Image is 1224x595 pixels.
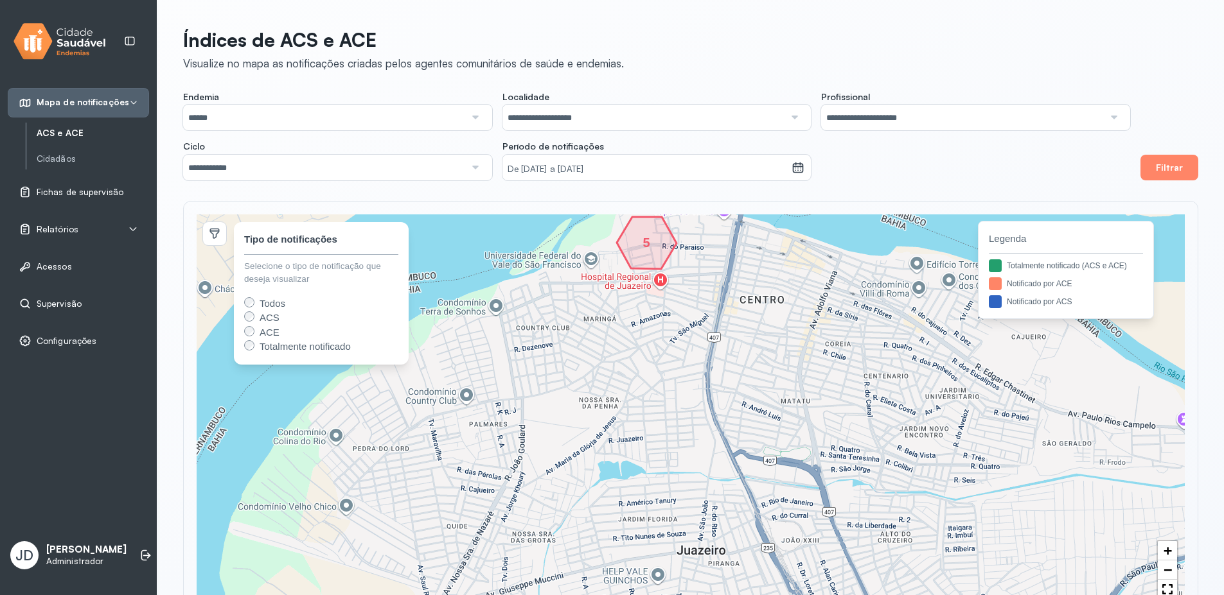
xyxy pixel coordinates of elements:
p: Administrador [46,556,127,567]
p: [PERSON_NAME] [46,544,127,556]
span: Localidade [502,91,549,103]
span: Legenda [989,232,1143,246]
div: Tipo de notificações [244,232,337,247]
p: Índices de ACS e ACE [183,28,624,51]
span: − [1164,562,1172,578]
span: Ciclo [183,141,205,152]
span: Todos [260,298,285,309]
span: + [1164,542,1172,558]
div: Notificado por ACE [1007,278,1072,289]
a: ACS e ACE [37,128,149,139]
button: Filtrar [1140,155,1198,180]
span: ACS [260,312,279,323]
span: Endemia [183,91,219,103]
span: JD [15,547,33,564]
div: Visualize no mapa as notificações criadas pelos agentes comunitários de saúde e endemias. [183,56,624,70]
span: Mapa de notificações [37,97,129,108]
span: Relatórios [37,224,78,235]
span: Supervisão [37,298,82,309]
img: logo.svg [13,21,106,62]
a: Cidadãos [37,153,149,164]
div: 5 [643,239,650,246]
small: De [DATE] a [DATE] [508,163,786,176]
div: Selecione o tipo de notificação que deseja visualizar [244,260,398,286]
a: Configurações [19,334,138,347]
a: Acessos [19,260,138,273]
a: ACS e ACE [37,125,149,141]
a: Zoom out [1158,560,1177,580]
span: Período de notificações [502,141,604,152]
span: Configurações [37,336,96,347]
div: Notificado por ACS [1007,296,1072,307]
div: Totalmente notificado (ACS e ACE) [1007,260,1127,272]
a: Cidadãos [37,151,149,167]
a: Supervisão [19,297,138,310]
span: Fichas de supervisão [37,187,123,198]
a: Fichas de supervisão [19,185,138,198]
span: Totalmente notificado [260,341,351,352]
span: Acessos [37,261,72,272]
span: Profissional [821,91,870,103]
a: Zoom in [1158,541,1177,560]
span: ACE [260,327,279,338]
